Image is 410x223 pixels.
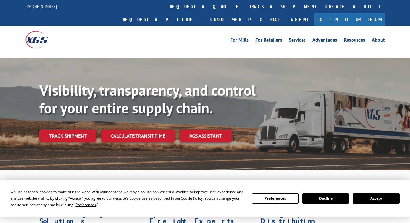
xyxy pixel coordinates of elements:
span: Cookie Policy [181,196,203,201]
b: Visibility, transparency, and control for your entire supply chain. [39,81,256,117]
a: Request a pickup [118,13,206,26]
div: We use essential cookies to make our site work. With your consent, we may also use non-essential ... [10,189,245,208]
a: Services [289,38,306,44]
a: [PHONE_NUMBER] [25,3,57,9]
a: For Retailers [255,38,282,44]
a: For Mills [230,38,249,44]
a: Join Our Team [314,13,385,26]
a: Customer Portal [206,13,285,26]
a: Resources [344,38,365,44]
a: XGS ASSISTANT [180,129,232,142]
a: About [372,38,385,44]
a: Agent [285,13,314,26]
a: Track shipment [39,129,96,142]
button: Accept [353,193,399,204]
span: Preferences [75,202,96,207]
a: Advantages [312,38,337,44]
button: Preferences [252,193,299,204]
a: Calculate transit time [101,129,175,142]
button: Decline [302,193,349,204]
